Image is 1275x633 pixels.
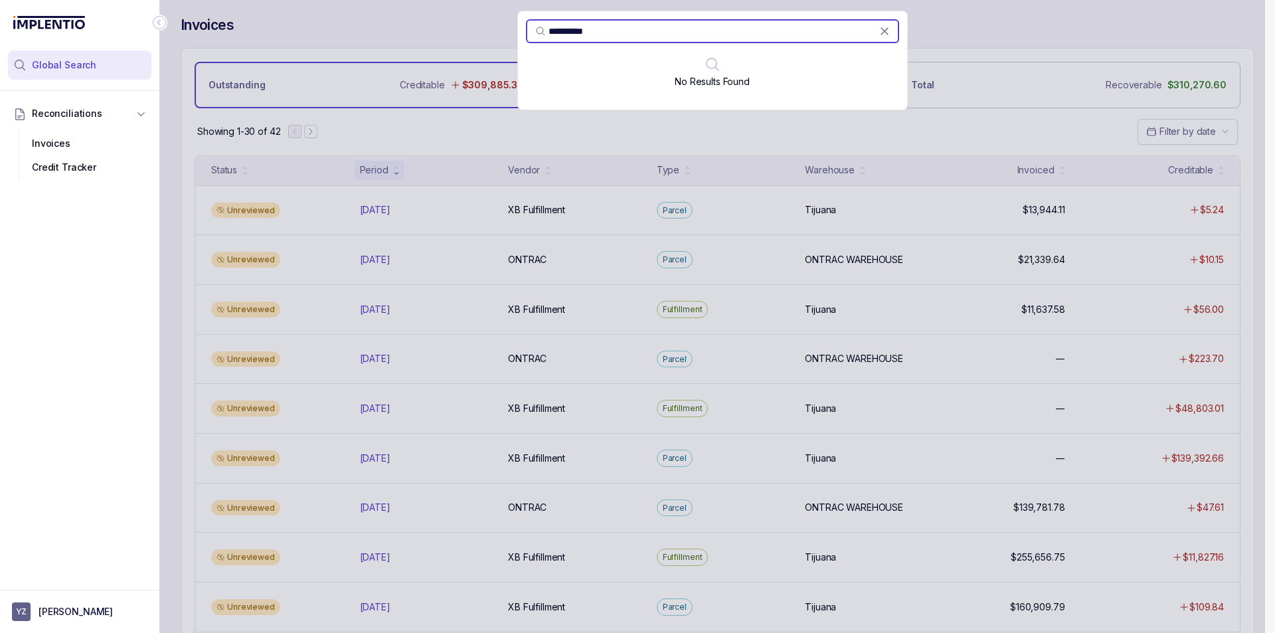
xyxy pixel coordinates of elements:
p: No Results Found [675,75,750,88]
span: User initials [12,602,31,621]
div: Reconciliations [8,129,151,183]
div: Credit Tracker [19,155,141,179]
button: User initials[PERSON_NAME] [12,602,147,621]
span: Reconciliations [32,107,102,120]
span: Global Search [32,58,96,72]
button: Reconciliations [8,99,151,128]
div: Collapse Icon [151,15,167,31]
div: Invoices [19,132,141,155]
p: [PERSON_NAME] [39,605,113,618]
